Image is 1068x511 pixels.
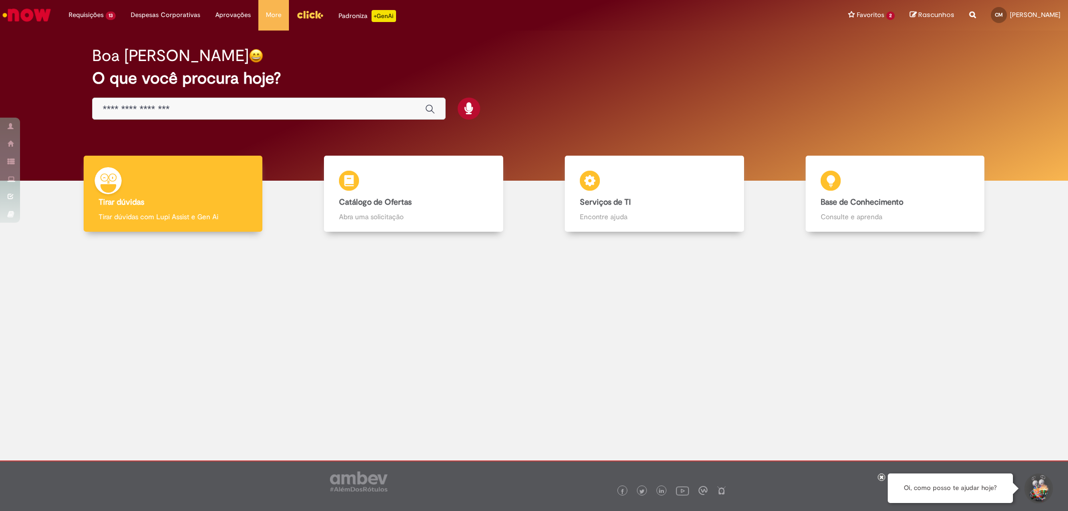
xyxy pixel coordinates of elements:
[372,10,396,22] p: +GenAi
[339,197,412,207] b: Catálogo de Ofertas
[99,197,144,207] b: Tirar dúvidas
[659,488,664,494] img: logo_footer_linkedin.png
[296,7,323,22] img: click_logo_yellow_360x200.png
[339,212,488,222] p: Abra uma solicitação
[106,12,116,20] span: 13
[53,156,293,232] a: Tirar dúvidas Tirar dúvidas com Lupi Assist e Gen Ai
[330,471,388,491] img: logo_footer_ambev_rotulo_gray.png
[698,486,707,495] img: logo_footer_workplace.png
[620,489,625,494] img: logo_footer_facebook.png
[92,70,975,87] h2: O que você procura hoje?
[717,486,726,495] img: logo_footer_naosei.png
[249,49,263,63] img: happy-face.png
[69,10,104,20] span: Requisições
[338,10,396,22] div: Padroniza
[534,156,775,232] a: Serviços de TI Encontre ajuda
[888,473,1013,503] div: Oi, como posso te ajudar hoje?
[918,10,954,20] span: Rascunhos
[266,10,281,20] span: More
[1023,473,1053,503] button: Iniciar Conversa de Suporte
[857,10,884,20] span: Favoritos
[676,484,689,497] img: logo_footer_youtube.png
[910,11,954,20] a: Rascunhos
[886,12,895,20] span: 2
[821,212,969,222] p: Consulte e aprenda
[1010,11,1060,19] span: [PERSON_NAME]
[92,47,249,65] h2: Boa [PERSON_NAME]
[131,10,200,20] span: Despesas Corporativas
[215,10,251,20] span: Aprovações
[639,489,644,494] img: logo_footer_twitter.png
[580,212,729,222] p: Encontre ajuda
[580,197,631,207] b: Serviços de TI
[821,197,903,207] b: Base de Conhecimento
[99,212,247,222] p: Tirar dúvidas com Lupi Assist e Gen Ai
[775,156,1015,232] a: Base de Conhecimento Consulte e aprenda
[995,12,1003,18] span: CM
[293,156,534,232] a: Catálogo de Ofertas Abra uma solicitação
[1,5,53,25] img: ServiceNow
